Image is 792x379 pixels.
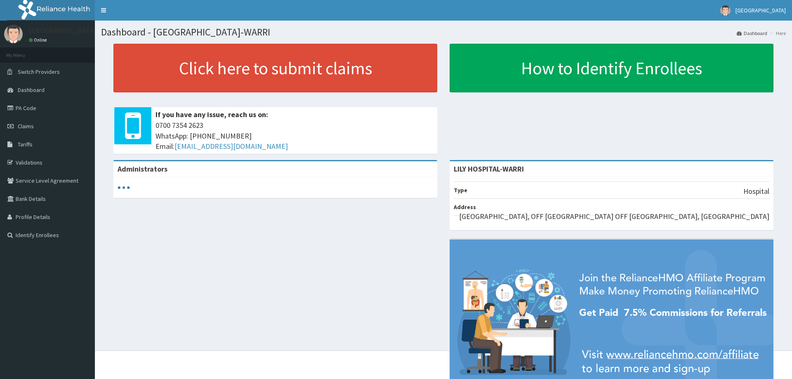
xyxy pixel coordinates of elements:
[101,27,786,38] h1: Dashboard - [GEOGRAPHIC_DATA]-WARRI
[18,86,45,94] span: Dashboard
[450,44,773,92] a: How to Identify Enrollees
[735,7,786,14] span: [GEOGRAPHIC_DATA]
[743,186,769,197] p: Hospital
[156,120,433,152] span: 0700 7354 2623 WhatsApp: [PHONE_NUMBER] Email:
[18,68,60,75] span: Switch Providers
[18,122,34,130] span: Claims
[29,27,97,34] p: [GEOGRAPHIC_DATA]
[720,5,731,16] img: User Image
[113,44,437,92] a: Click here to submit claims
[454,186,467,194] b: Type
[768,30,786,37] li: Here
[118,181,130,194] svg: audio-loading
[459,211,769,222] p: [GEOGRAPHIC_DATA], OFF [GEOGRAPHIC_DATA] OFF [GEOGRAPHIC_DATA], [GEOGRAPHIC_DATA]
[18,141,33,148] span: Tariffs
[29,37,49,43] a: Online
[737,30,767,37] a: Dashboard
[4,25,23,43] img: User Image
[118,164,167,174] b: Administrators
[156,110,268,119] b: If you have any issue, reach us on:
[454,203,476,211] b: Address
[174,141,288,151] a: [EMAIL_ADDRESS][DOMAIN_NAME]
[454,164,524,174] strong: LILY HOSPITAL-WARRI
